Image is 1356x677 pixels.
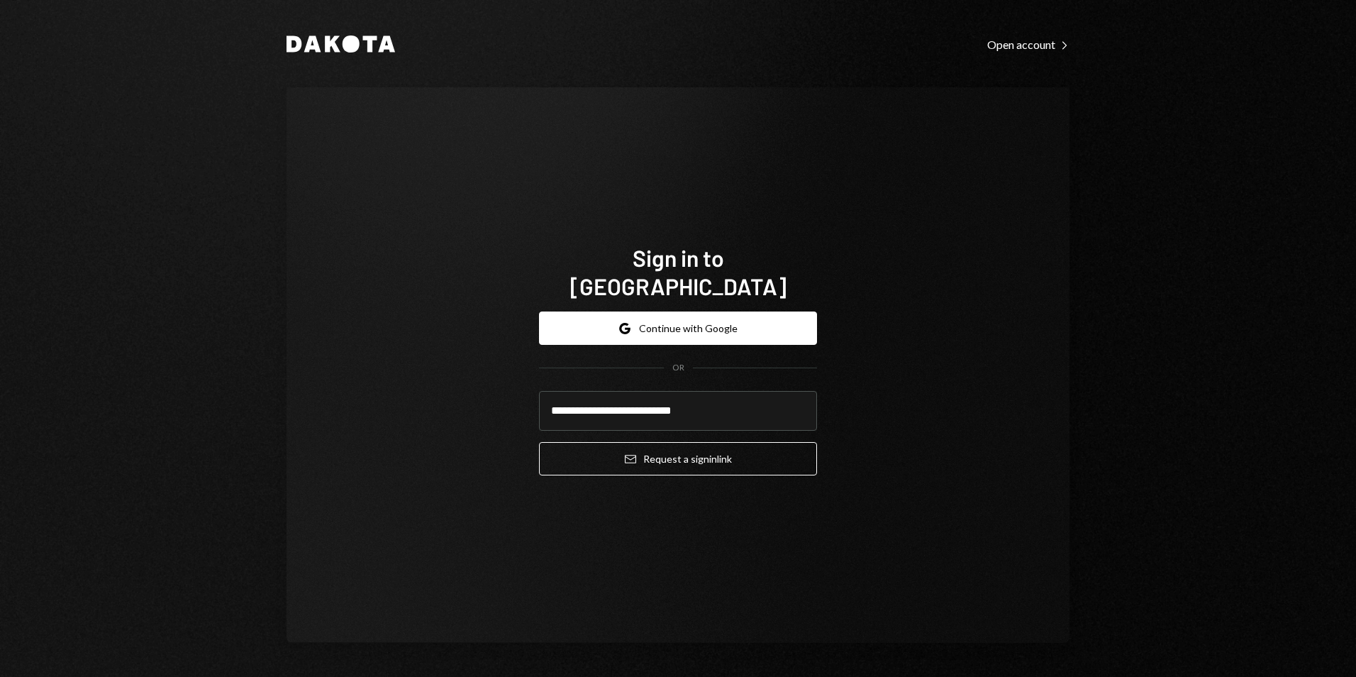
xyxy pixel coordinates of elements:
div: OR [672,362,684,374]
button: Continue with Google [539,312,817,345]
div: Open account [987,38,1069,52]
h1: Sign in to [GEOGRAPHIC_DATA] [539,243,817,300]
a: Open account [987,36,1069,52]
button: Request a signinlink [539,442,817,475]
